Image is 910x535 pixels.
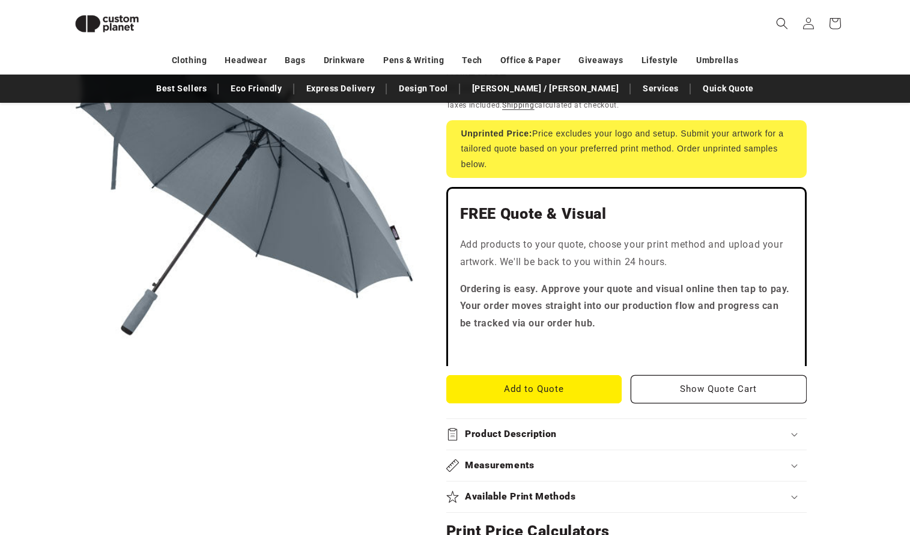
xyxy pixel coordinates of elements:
a: Best Sellers [150,78,213,99]
a: Quick Quote [697,78,760,99]
a: Drinkware [324,50,365,71]
div: Taxes included. calculated at checkout. [446,99,807,111]
a: Tech [462,50,482,71]
a: Services [637,78,685,99]
iframe: Chat Widget [850,477,910,535]
img: Custom Planet [65,5,149,43]
a: Bags [285,50,305,71]
h2: FREE Quote & Visual [460,204,793,224]
h2: Available Print Methods [465,491,576,503]
a: Design Tool [393,78,454,99]
iframe: Customer reviews powered by Trustpilot [460,342,793,354]
a: Umbrellas [696,50,738,71]
button: Show Quote Cart [631,375,807,403]
summary: Measurements [446,450,807,481]
strong: Unprinted Price: [461,129,533,138]
summary: Product Description [446,419,807,450]
a: Clothing [172,50,207,71]
summary: Available Print Methods [446,481,807,512]
: Add to Quote [446,375,622,403]
h2: Measurements [465,459,535,472]
h2: Product Description [465,428,557,441]
a: Office & Paper [500,50,560,71]
a: Giveaways [578,50,623,71]
a: Eco Friendly [225,78,288,99]
a: Headwear [225,50,267,71]
p: Add products to your quote, choose your print method and upload your artwork. We'll be back to yo... [460,236,793,271]
a: Pens & Writing [383,50,444,71]
a: [PERSON_NAME] / [PERSON_NAME] [466,78,625,99]
a: Shipping [502,101,535,109]
div: Price excludes your logo and setup. Submit your artwork for a tailored quote based on your prefer... [446,120,807,178]
a: Lifestyle [642,50,678,71]
strong: Ordering is easy. Approve your quote and visual online then tap to pay. Your order moves straight... [460,283,790,329]
summary: Search [769,10,795,37]
a: Express Delivery [300,78,381,99]
media-gallery: Gallery Viewer [65,18,416,370]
